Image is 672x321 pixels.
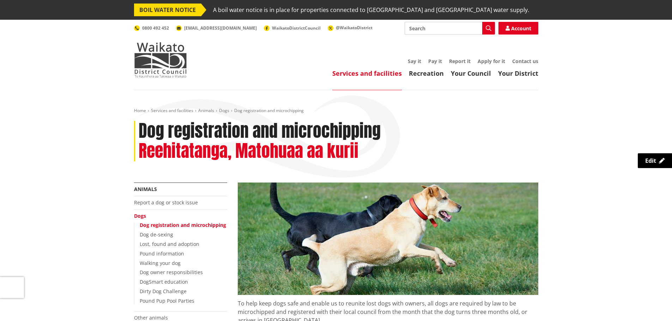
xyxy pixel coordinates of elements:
a: Lost, found and adoption [140,241,199,247]
span: Dog registration and microchipping [234,107,304,113]
a: Walking your dog [140,260,181,266]
span: @WaikatoDistrict [336,25,373,31]
a: Dogs [134,212,146,219]
a: Services and facilities [332,69,402,78]
a: [EMAIL_ADDRESS][DOMAIN_NAME] [176,25,257,31]
h2: Reehitatanga, Matohuaa aa kurii [139,141,358,161]
a: Account [498,22,538,35]
a: Your District [498,69,538,78]
a: Recreation [409,69,444,78]
a: Report it [449,58,471,64]
a: Home [134,107,146,113]
a: Contact us [512,58,538,64]
img: Waikato District Council - Te Kaunihera aa Takiwaa o Waikato [134,42,187,78]
a: Edit [638,153,672,168]
span: WaikatoDistrictCouncil [272,25,321,31]
a: Pay it [428,58,442,64]
span: BOIL WATER NOTICE [134,4,201,16]
span: [EMAIL_ADDRESS][DOMAIN_NAME] [184,25,257,31]
img: Register your dog [238,183,538,295]
a: Say it [408,58,421,64]
a: Animals [198,107,214,113]
a: Pound information [140,250,184,257]
iframe: Messenger Launcher [640,291,665,317]
a: Dog owner responsibilities [140,269,203,276]
a: Dog registration and microchipping [140,222,226,228]
a: Dog de-sexing [140,231,173,238]
a: Report a dog or stock issue [134,199,198,206]
span: Edit [645,157,656,165]
a: DogSmart education [140,278,188,285]
span: 0800 492 452 [142,25,169,31]
nav: breadcrumb [134,108,538,114]
a: Other animals [134,314,168,321]
a: WaikatoDistrictCouncil [264,25,321,31]
a: Dogs [219,107,229,113]
a: 0800 492 452 [134,25,169,31]
a: Your Council [451,69,491,78]
input: Search input [405,22,495,35]
a: Pound Pup Pool Parties [140,297,194,304]
a: Services and facilities [151,107,193,113]
a: @WaikatoDistrict [328,25,373,31]
a: Animals [134,186,157,192]
span: A boil water notice is in place for properties connected to [GEOGRAPHIC_DATA] and [GEOGRAPHIC_DAT... [213,4,529,16]
a: Dirty Dog Challenge [140,288,187,295]
h1: Dog registration and microchipping [139,121,381,141]
a: Apply for it [478,58,505,64]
